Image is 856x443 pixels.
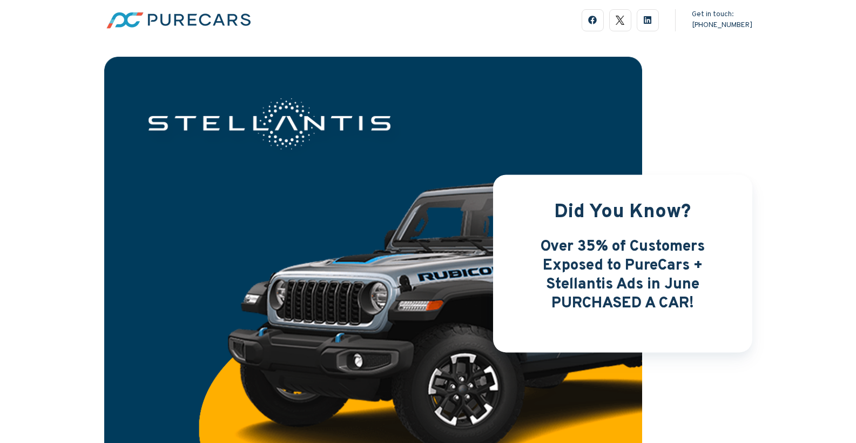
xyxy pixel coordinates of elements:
a: logo-black [609,9,631,31]
span: Did You Know? [554,200,691,225]
a: [PHONE_NUMBER] [692,21,752,30]
span: Over 35% of Customers Exposed to PureCars + Stellantis Ads in June PURCHASED A CAR! [541,237,705,313]
img: pc-logo-fc-horizontal [104,10,253,30]
img: logo-black [616,16,625,25]
div: Get in touch: [692,9,752,32]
